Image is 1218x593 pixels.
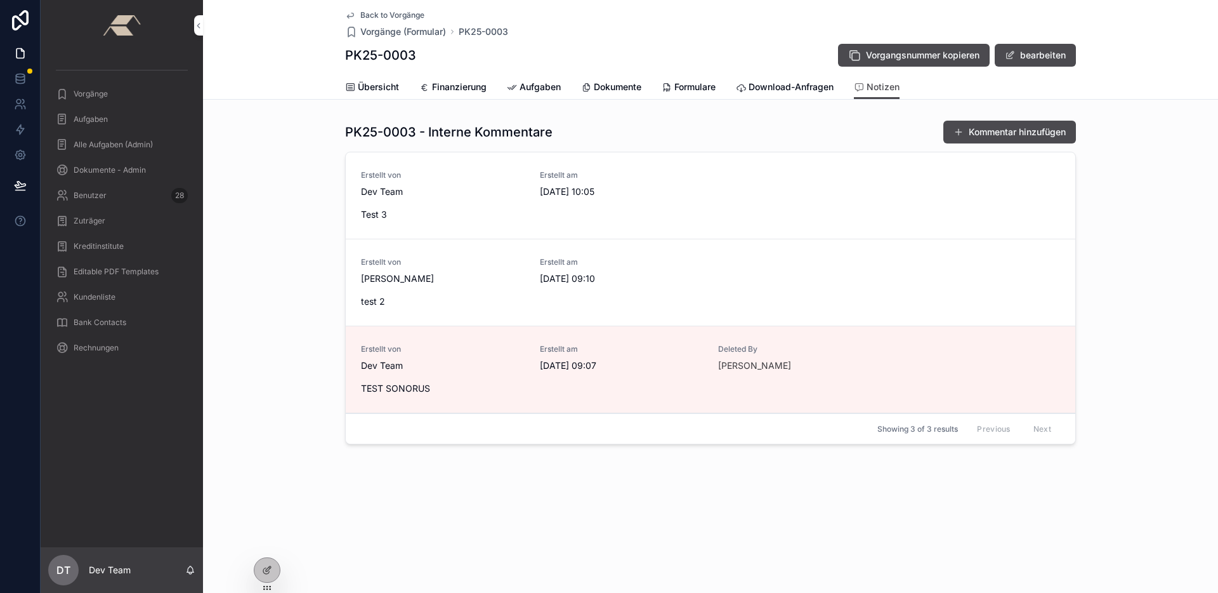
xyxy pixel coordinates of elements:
a: Formulare [662,76,716,101]
a: Finanzierung [419,76,487,101]
span: Rechnungen [74,343,119,353]
span: Zuträger [74,216,105,226]
h1: PK25-0003 [345,46,416,64]
span: Erstellt am [540,170,704,180]
a: Dokumente [581,76,641,101]
span: Back to Vorgänge [360,10,424,20]
a: Back to Vorgänge [345,10,424,20]
span: [DATE] 09:10 [540,272,704,285]
a: Benutzer28 [48,184,195,207]
span: Übersicht [358,81,399,93]
span: Alle Aufgaben (Admin) [74,140,153,150]
a: [PERSON_NAME] [718,359,791,372]
span: Vorgänge (Formular) [360,25,446,38]
span: test 2 [361,295,1060,308]
div: 28 [171,188,188,203]
span: Showing 3 of 3 results [877,424,958,434]
span: Notizen [867,81,900,93]
span: Erstellt am [540,344,704,354]
span: Vorgangsnummer kopieren [866,49,979,62]
a: PK25-0003 [459,25,508,38]
a: Vorgänge [48,83,195,105]
span: Aufgaben [520,81,561,93]
a: Kundenliste [48,286,195,309]
a: Download-Anfragen [736,76,834,101]
span: TEST SONORUS [361,382,1060,395]
button: bearbeiten [995,44,1076,67]
span: Editable PDF Templates [74,267,159,277]
span: Benutzer [74,190,107,201]
span: Dev Team [361,185,403,198]
a: Übersicht [345,76,399,101]
button: Kommentar hinzufügen [943,121,1076,143]
a: Vorgänge (Formular) [345,25,446,38]
a: Bank Contacts [48,311,195,334]
span: DT [56,563,70,578]
button: Vorgangsnummer kopieren [838,44,990,67]
p: Dev Team [89,564,131,576]
span: Formulare [674,81,716,93]
span: Vorgänge [74,89,108,99]
a: Alle Aufgaben (Admin) [48,133,195,156]
span: Kundenliste [74,292,115,302]
a: Rechnungen [48,336,195,359]
span: Erstellt am [540,257,704,267]
span: Dokumente [594,81,641,93]
span: [DATE] 09:07 [540,359,704,372]
span: [PERSON_NAME] [361,272,434,285]
a: Dokumente - Admin [48,159,195,182]
span: [DATE] 10:05 [540,185,704,198]
span: Erstellt von [361,170,525,180]
a: Zuträger [48,210,195,232]
span: Aufgaben [74,114,108,124]
span: Dokumente - Admin [74,165,146,175]
span: Erstellt von [361,257,525,267]
img: App logo [103,15,140,36]
span: Bank Contacts [74,317,126,328]
a: Aufgaben [507,76,561,101]
a: Notizen [854,76,900,100]
span: Finanzierung [432,81,487,93]
span: Dev Team [361,359,403,372]
span: Download-Anfragen [749,81,834,93]
div: scrollable content [41,51,203,376]
span: Deleted By [718,344,882,354]
a: Editable PDF Templates [48,260,195,283]
span: Erstellt von [361,344,525,354]
span: Kreditinstitute [74,241,124,251]
span: Test 3 [361,208,1060,221]
a: Aufgaben [48,108,195,131]
a: Kreditinstitute [48,235,195,258]
h1: PK25-0003 - Interne Kommentare [345,123,553,141]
